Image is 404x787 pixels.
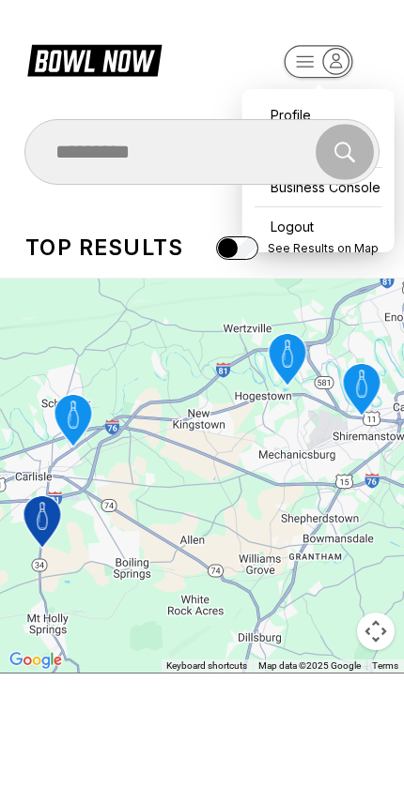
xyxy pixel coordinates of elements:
div: Top results [25,235,183,261]
gmp-advanced-marker: Trindle Bowl [331,358,394,424]
button: Keyboard shortcuts [166,659,247,673]
gmp-advanced-marker: Midway Bowling - Carlisle [11,491,74,556]
gmp-advanced-marker: Strike Zone Bowling Center [42,389,105,455]
img: Google [5,648,67,673]
gmp-advanced-marker: ABC West Lanes and Lounge [256,328,319,394]
input: See Results on Map [216,236,258,260]
span: Map data ©2025 Google [258,660,361,671]
button: Map camera controls [357,613,395,650]
a: Open this area in Google Maps (opens a new window) [5,648,67,673]
span: See Results on Map [268,241,379,255]
a: Profile [252,98,385,131]
a: Terms (opens in new tab) [372,660,398,671]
